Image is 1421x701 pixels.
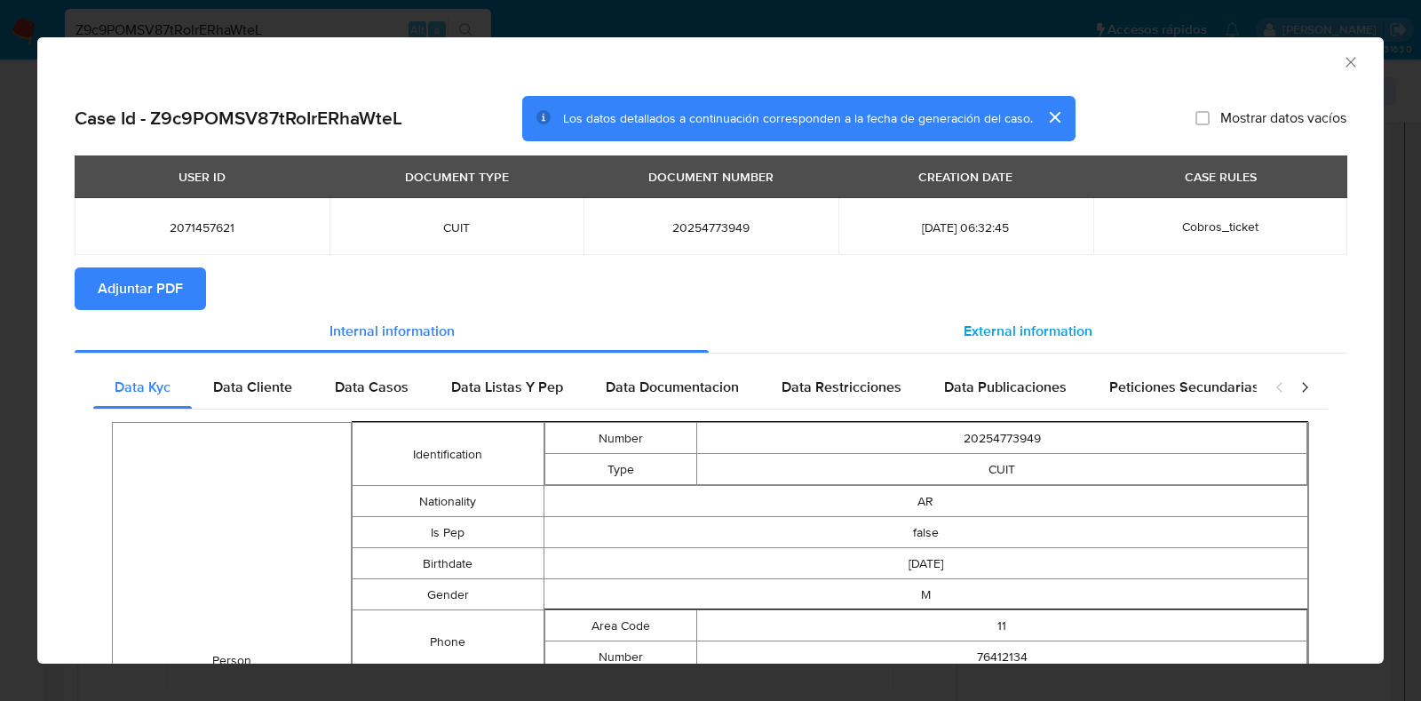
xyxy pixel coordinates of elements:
[353,548,544,579] td: Birthdate
[964,321,1092,341] span: External information
[782,377,901,397] span: Data Restricciones
[75,310,1346,353] div: Detailed info
[544,641,697,673] td: Number
[544,579,1308,610] td: M
[1109,377,1259,397] span: Peticiones Secundarias
[96,219,308,235] span: 2071457621
[353,486,544,517] td: Nationality
[335,377,409,397] span: Data Casos
[697,454,1307,485] td: CUIT
[353,579,544,610] td: Gender
[1220,109,1346,127] span: Mostrar datos vacíos
[544,486,1308,517] td: AR
[37,37,1384,664] div: closure-recommendation-modal
[351,219,563,235] span: CUIT
[1342,53,1358,69] button: Cerrar ventana
[115,377,171,397] span: Data Kyc
[1174,162,1267,192] div: CASE RULES
[75,267,206,310] button: Adjuntar PDF
[353,423,544,486] td: Identification
[1182,218,1258,235] span: Cobros_ticket
[544,454,697,485] td: Type
[1033,96,1076,139] button: cerrar
[329,321,455,341] span: Internal information
[605,219,817,235] span: 20254773949
[697,641,1307,673] td: 76412134
[944,377,1067,397] span: Data Publicaciones
[394,162,520,192] div: DOCUMENT TYPE
[1195,111,1210,125] input: Mostrar datos vacíos
[93,366,1257,409] div: Detailed internal info
[544,423,697,454] td: Number
[697,423,1307,454] td: 20254773949
[860,219,1072,235] span: [DATE] 06:32:45
[353,517,544,548] td: Is Pep
[544,548,1308,579] td: [DATE]
[213,377,292,397] span: Data Cliente
[697,610,1307,641] td: 11
[638,162,784,192] div: DOCUMENT NUMBER
[908,162,1023,192] div: CREATION DATE
[168,162,236,192] div: USER ID
[353,610,544,673] td: Phone
[606,377,739,397] span: Data Documentacion
[451,377,563,397] span: Data Listas Y Pep
[75,107,402,130] h2: Case Id - Z9c9POMSV87tRoIrERhaWteL
[563,109,1033,127] span: Los datos detallados a continuación corresponden a la fecha de generación del caso.
[544,610,697,641] td: Area Code
[98,269,183,308] span: Adjuntar PDF
[544,517,1308,548] td: false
